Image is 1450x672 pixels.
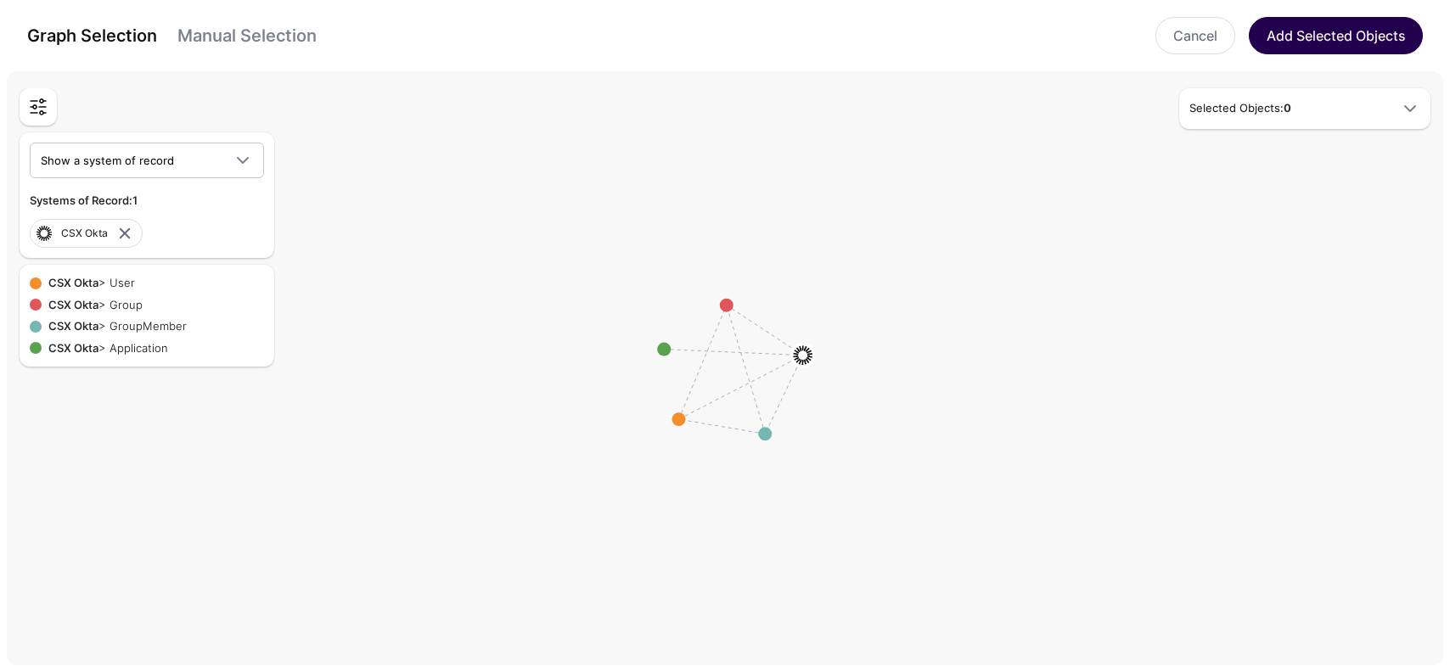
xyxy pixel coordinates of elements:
[42,275,264,292] div: > User
[48,276,98,289] strong: CSX Okta
[34,223,54,244] img: svg+xml;base64,PHN2ZyB3aWR0aD0iNjQiIGhlaWdodD0iNjQiIHZpZXdCb3g9IjAgMCA2NCA2NCIgZmlsbD0ibm9uZSIgeG...
[48,298,98,311] strong: CSX Okta
[177,25,317,46] a: Manual Selection
[1284,101,1291,115] strong: 0
[1189,100,1386,117] h5: Selected Objects:
[1249,17,1423,54] button: Add Selected Objects
[42,297,264,314] div: > Group
[1155,17,1235,54] a: Cancel
[27,25,157,46] a: Graph Selection
[41,154,174,167] span: Show a system of record
[61,226,115,241] div: CSX Okta
[132,193,138,207] strong: 1
[48,341,98,355] strong: CSX Okta
[42,318,264,335] div: > GroupMember
[30,192,264,209] h5: Systems of Record:
[42,340,264,357] div: > Application
[48,319,98,333] strong: CSX Okta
